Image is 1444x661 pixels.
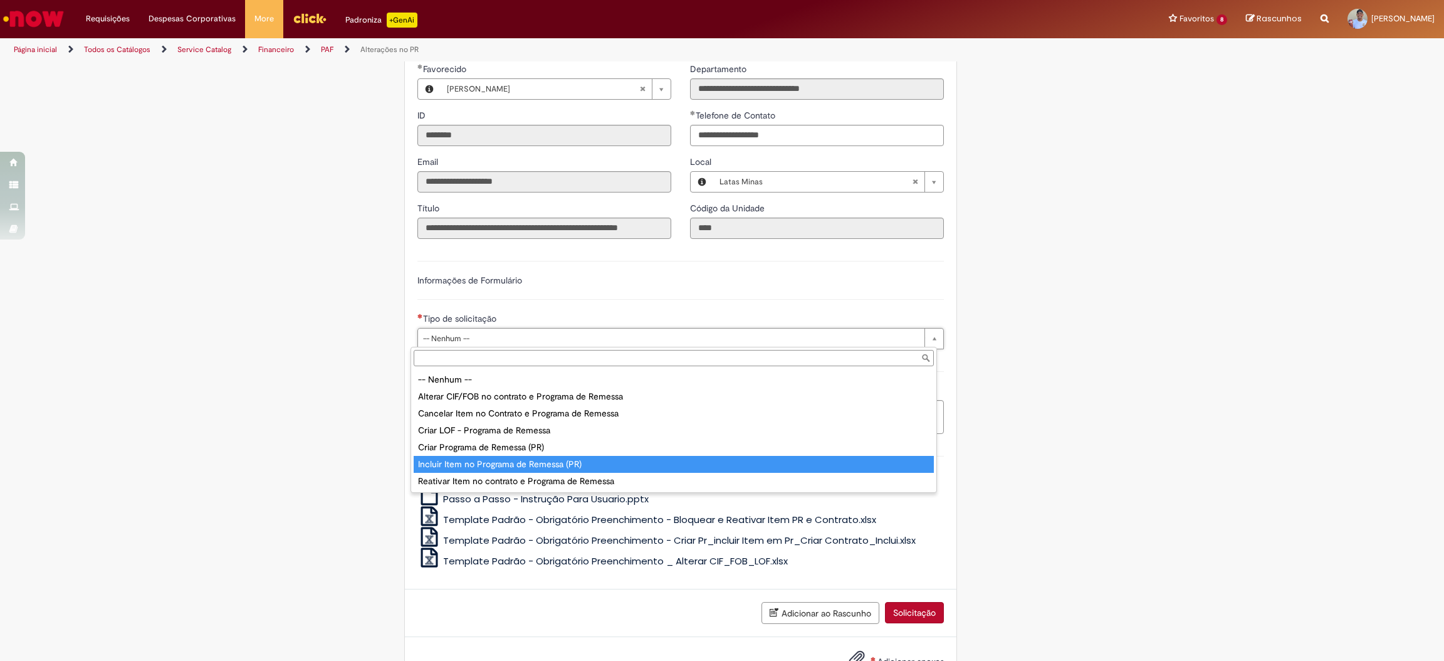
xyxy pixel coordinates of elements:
ul: Tipo de solicitação [411,369,936,492]
div: Criar Programa de Remessa (PR) [414,439,934,456]
div: Incluir Item no Programa de Remessa (PR) [414,456,934,473]
div: Criar LOF - Programa de Remessa [414,422,934,439]
div: Cancelar Item no Contrato e Programa de Remessa [414,405,934,422]
div: Alterar CIF/FOB no contrato e Programa de Remessa [414,388,934,405]
div: Reativar Item no contrato e Programa de Remessa [414,473,934,490]
div: -- Nenhum -- [414,371,934,388]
